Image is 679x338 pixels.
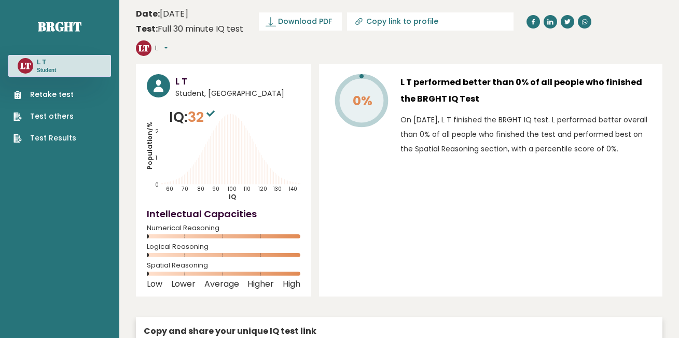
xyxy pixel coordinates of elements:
text: LT [138,42,149,54]
span: Download PDF [278,16,332,27]
span: 32 [188,107,217,126]
a: Download PDF [259,12,342,31]
span: Student, [GEOGRAPHIC_DATA] [175,88,300,99]
tspan: 1 [156,154,157,162]
tspan: 130 [274,185,282,193]
a: Retake test [13,89,76,100]
button: L [155,43,168,53]
div: Full 30 minute IQ test [136,23,243,35]
text: LT [20,60,31,72]
p: IQ: [169,107,217,128]
h3: L T performed better than 0% of all people who finished the BRGHT IQ Test [400,74,652,107]
span: Low [147,282,162,286]
h4: Intellectual Capacities [147,207,300,221]
b: Date: [136,8,160,20]
tspan: 2 [155,128,159,135]
tspan: IQ [229,193,236,202]
tspan: 80 [197,185,204,193]
span: Lower [171,282,196,286]
span: Average [204,282,239,286]
span: Spatial Reasoning [147,263,300,267]
tspan: Population/% [145,122,154,170]
tspan: 140 [289,185,298,193]
span: Higher [247,282,274,286]
a: Brght [38,18,81,35]
tspan: 120 [259,185,268,193]
tspan: 0 [155,181,159,189]
b: Test: [136,23,158,35]
a: Test others [13,111,76,122]
h3: L T [175,74,300,88]
span: High [283,282,300,286]
tspan: 60 [167,185,174,193]
tspan: 0% [353,92,372,110]
span: Numerical Reasoning [147,226,300,230]
div: Copy and share your unique IQ test link [144,325,655,337]
time: [DATE] [136,8,188,20]
a: Test Results [13,133,76,144]
tspan: 70 [182,185,188,193]
tspan: 110 [244,185,251,193]
h3: L T [37,58,56,66]
span: Logical Reasoning [147,245,300,249]
p: On [DATE], L T finished the BRGHT IQ test. L performed better overall than 0% of all people who f... [400,112,652,156]
p: Student [37,67,56,74]
tspan: 100 [228,185,237,193]
tspan: 90 [212,185,219,193]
